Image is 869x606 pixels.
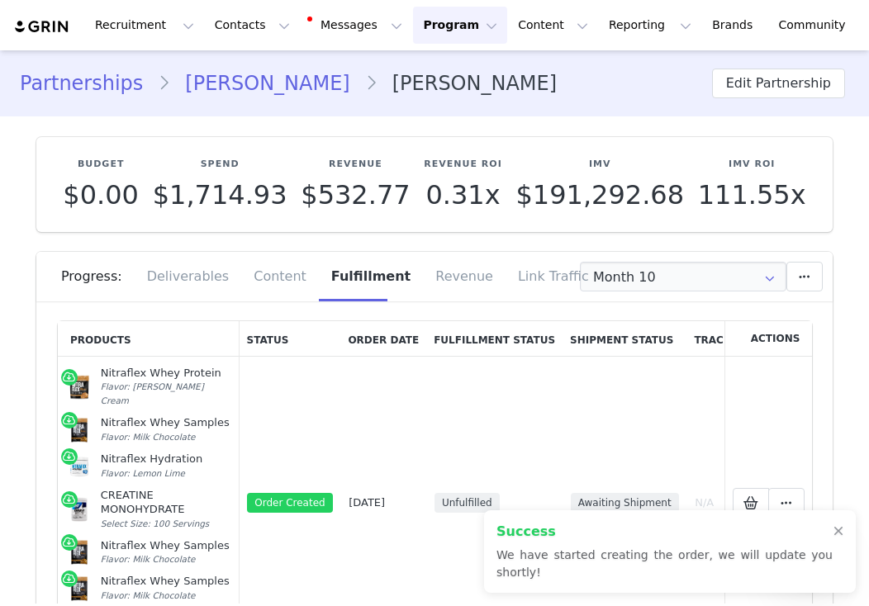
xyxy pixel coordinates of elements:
[301,158,410,172] p: Revenue
[153,179,287,211] span: $1,714.93
[515,179,684,211] span: $191,292.68
[170,69,364,98] a: [PERSON_NAME]
[424,158,501,172] p: Revenue ROI
[13,13,467,31] body: Rich Text Area. Press ALT-0 for help.
[20,69,158,98] a: Partnerships
[424,180,501,210] p: 0.31x
[101,367,231,381] div: Nitraflex Whey Protein
[101,489,231,517] div: CREATINE MONOHYDRATE
[61,252,135,301] div: Progress:
[101,416,231,430] div: Nitraflex Whey Samples
[58,321,240,357] th: Products
[101,539,231,553] div: Nitraflex Whey Samples
[340,321,426,357] th: Order Date
[66,575,93,602] img: nitraflex-whey-samples-975140.jpg
[301,7,412,44] button: Messages
[101,575,231,589] div: Nitraflex Whey Samples
[66,417,93,443] img: nitraflex-whey-samples-975140.jpg
[702,7,767,44] a: Brands
[563,321,686,357] th: Shipment Status
[580,262,786,291] input: Select
[63,158,139,172] p: Budget
[66,496,93,523] img: Wellness-Essentials_Creatine-150g_Product-Image.jpg
[101,554,196,564] span: Flavor: Milk Chocolate
[135,252,242,301] div: Deliverables
[508,7,598,44] button: Content
[426,321,563,357] th: Fulfillment Status
[101,468,185,478] span: Flavor: Lemon Lime
[66,374,93,400] img: Post-Workout_Nitraflex-Whey-PeanutButter_ProductImage.jpg
[85,7,204,44] button: Recruitment
[205,7,300,44] button: Contacts
[496,547,833,581] p: We have started creating the order, we will update you shortly!
[571,493,679,513] span: Awaiting Shipment
[434,493,500,513] span: Unfulfilled
[247,493,332,513] span: Order Created
[241,252,319,301] div: Content
[101,452,231,466] div: Nitraflex Hydration
[506,252,589,301] div: Link Traffic
[698,180,806,210] p: 111.55x
[101,432,196,442] span: Flavor: Milk Chocolate
[301,179,410,211] span: $532.77
[686,321,770,357] th: Tracking #
[13,19,71,35] img: grin logo
[724,321,813,357] th: Actions
[63,179,139,211] span: $0.00
[423,252,506,301] div: Revenue
[66,539,93,566] img: nitraflex-whey-samples-975140.jpg
[413,7,507,44] button: Program
[319,252,423,301] div: Fulfillment
[101,590,196,600] span: Flavor: Milk Chocolate
[599,7,701,44] button: Reporting
[698,158,806,172] p: IMV ROI
[496,522,833,542] h2: Success
[153,158,287,172] p: Spend
[712,69,845,98] button: Edit Partnership
[66,453,93,480] img: Nitraflex_Hydration_Product-Image.jpg
[101,381,204,405] span: Flavor: [PERSON_NAME] Cream
[101,518,210,528] span: Select Size: 100 Servings
[515,158,684,172] p: IMV
[240,321,341,357] th: Status
[769,7,863,44] a: Community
